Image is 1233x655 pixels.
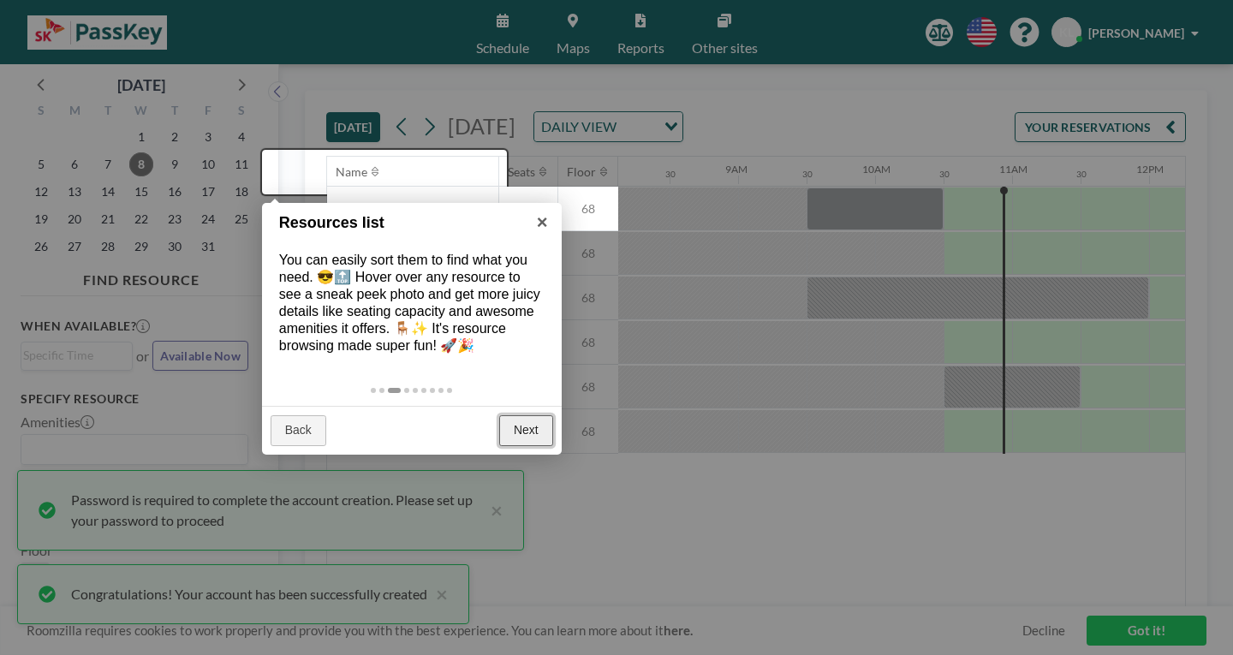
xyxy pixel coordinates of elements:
span: Amber [327,201,372,217]
div: You can easily sort them to find what you need. 😎🔝 Hover over any resource to see a sneak peek ph... [262,235,562,372]
span: 68 [558,201,618,217]
a: Next [499,415,553,446]
span: 8 [499,201,557,217]
a: × [523,203,562,241]
h1: Resources list [279,211,518,235]
a: Back [271,415,326,446]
